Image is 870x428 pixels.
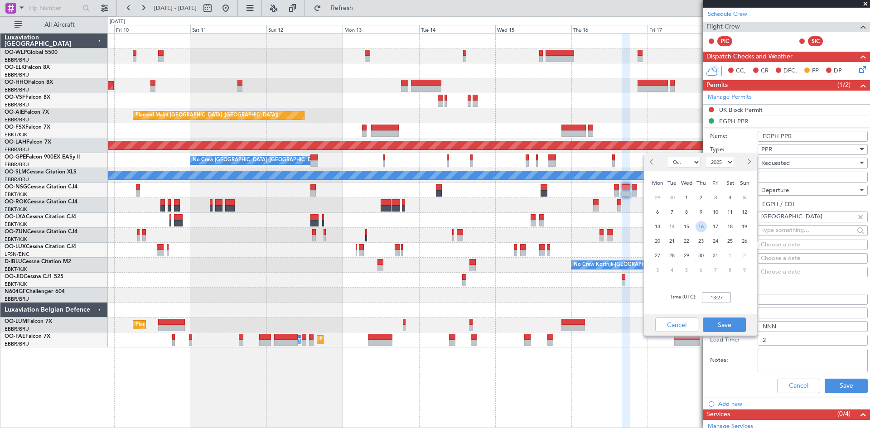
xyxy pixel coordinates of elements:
a: N604GFChallenger 604 [5,289,65,294]
input: Type something... [761,210,854,223]
a: EBKT/KJK [5,236,27,243]
span: 2 [739,250,750,261]
div: 9-11-2025 [737,263,752,277]
span: OO-LUM [5,319,27,324]
a: EBBR/BRU [5,326,29,332]
span: 22 [681,236,692,247]
a: OO-LUXCessna Citation CJ4 [5,244,76,250]
div: Fri [708,176,723,190]
div: Choose a date [761,240,865,250]
div: 7-10-2025 [665,205,679,219]
a: EBBR/BRU [5,87,29,93]
div: Wed 15 [495,25,571,33]
span: 31 [710,250,721,261]
button: Cancel [777,379,820,393]
span: 14 [667,221,678,232]
span: 9 [739,264,750,276]
div: 3-10-2025 [708,190,723,205]
div: Fri 10 [114,25,190,33]
span: FP [812,67,819,76]
div: 16-10-2025 [694,219,708,234]
a: EBKT/KJK [5,131,27,138]
span: Refresh [323,5,361,11]
div: 8-10-2025 [679,205,694,219]
div: 8-11-2025 [723,263,737,277]
span: Services [706,409,730,420]
input: Trip Number [28,1,80,15]
span: D-IBLU [5,259,22,264]
span: 19 [739,221,750,232]
a: OO-HHOFalcon 8X [5,80,53,85]
a: D-IBLUCessna Citation M2 [5,259,71,264]
div: 3-11-2025 [650,263,665,277]
span: 1 [725,250,736,261]
div: 25-10-2025 [723,234,737,248]
a: LFSN/ENC [5,251,29,258]
input: --:-- [702,292,731,303]
span: OO-LUX [5,244,26,250]
span: OO-JID [5,274,24,279]
a: EBKT/KJK [5,281,27,288]
input: NNN [758,321,868,332]
div: 6-11-2025 [694,263,708,277]
button: Save [825,379,868,393]
span: DP [834,67,842,76]
select: Select year [705,157,734,168]
span: 28 [667,250,678,261]
a: OO-ROKCessna Citation CJ4 [5,199,77,205]
div: Fri 17 [648,25,724,33]
span: 25 [725,236,736,247]
span: OO-NSG [5,184,27,190]
div: 6-10-2025 [650,205,665,219]
span: Time (UTC): [670,293,696,303]
span: [DATE] - [DATE] [154,4,197,12]
span: 27 [652,250,663,261]
span: Permits [706,80,728,91]
span: 1 [681,192,692,203]
span: 9 [696,207,707,218]
span: 29 [681,250,692,261]
a: OO-FSXFalcon 7X [5,125,50,130]
span: 30 [667,192,678,203]
button: Next month [744,155,754,169]
span: OO-WLP [5,50,27,55]
a: EBBR/BRU [5,101,29,108]
div: Sat 11 [190,25,266,33]
span: 20 [652,236,663,247]
div: 1-10-2025 [679,190,694,205]
a: OO-GPEFalcon 900EX EASy II [5,154,80,160]
div: 23-10-2025 [694,234,708,248]
a: EBBR/BRU [5,341,29,347]
span: 6 [652,207,663,218]
button: Save [703,317,746,332]
a: EBBR/BRU [5,116,29,123]
span: 7 [710,264,721,276]
span: 6 [696,264,707,276]
div: - - [825,37,846,45]
span: 4 [725,192,736,203]
div: 30-9-2025 [665,190,679,205]
div: UK Block Permit [719,106,763,114]
span: OO-VSF [5,95,25,100]
a: OO-ZUNCessna Citation CJ4 [5,229,77,235]
label: Type: [710,145,758,154]
a: OO-JIDCessna CJ1 525 [5,274,63,279]
a: Manage Permits [708,93,752,102]
div: Sun [737,176,752,190]
div: 4-10-2025 [723,190,737,205]
div: Mon 13 [343,25,419,33]
span: Departure [761,186,789,194]
a: OO-VSFFalcon 8X [5,95,50,100]
span: 23 [696,236,707,247]
span: CR [761,67,768,76]
a: EBKT/KJK [5,206,27,213]
span: Flight Crew [706,22,740,32]
a: OO-SLMCessna Citation XLS [5,169,77,175]
span: DFC, [783,67,797,76]
a: EBBR/BRU [5,161,29,168]
a: EBBR/BRU [5,146,29,153]
span: 12 [739,207,750,218]
div: Thu 16 [571,25,648,33]
div: SIC [808,36,823,46]
div: 17-10-2025 [708,219,723,234]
